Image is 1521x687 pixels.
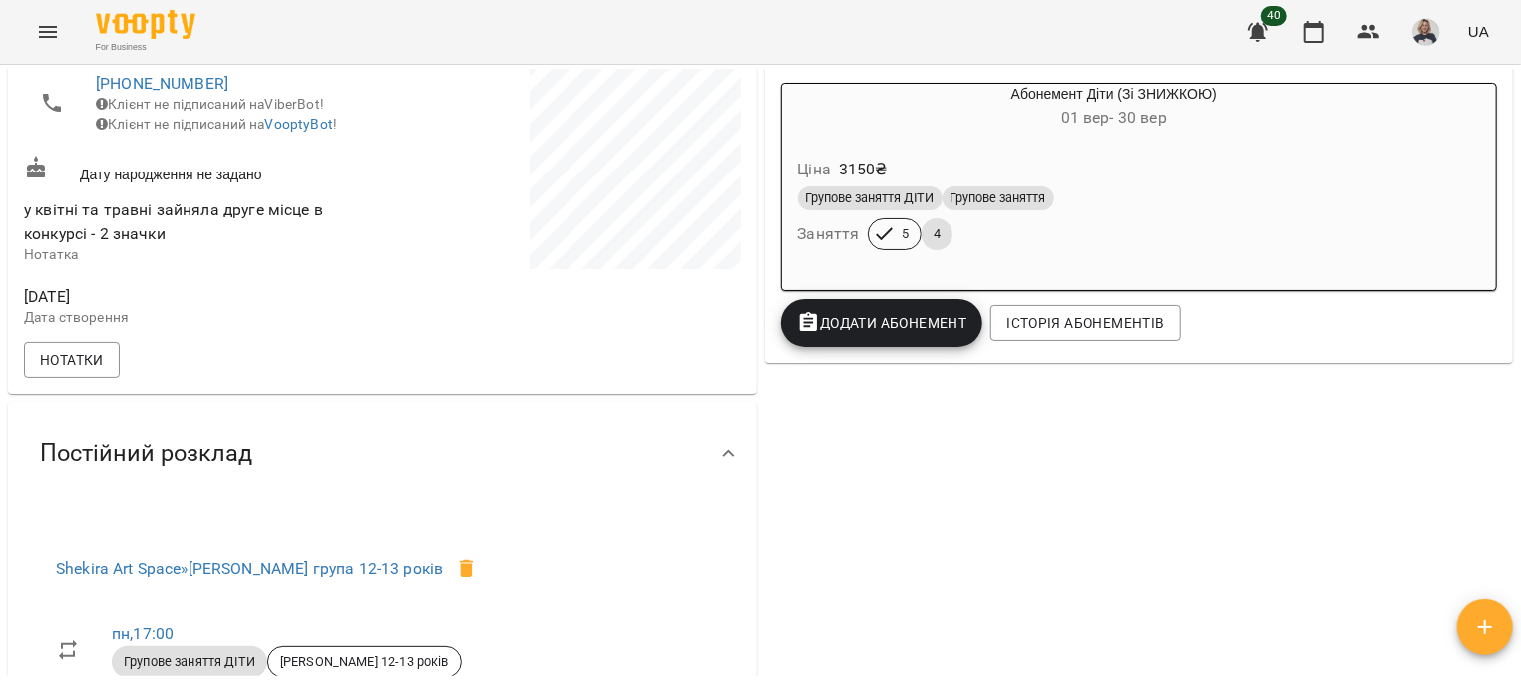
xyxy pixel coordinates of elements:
span: UA [1468,21,1489,42]
span: 01 вер - 30 вер [1061,108,1167,127]
span: 40 [1261,6,1287,26]
span: Історія абонементів [1006,311,1164,335]
p: Нотатка [24,245,378,265]
button: Menu [24,8,72,56]
span: Групове заняття ДІТИ [798,189,943,207]
button: Додати Абонемент [781,299,983,347]
span: Клієнт не підписаний на ViberBot! [96,96,324,112]
h6: Ціна [798,156,832,183]
button: UA [1460,13,1497,50]
img: Voopty Logo [96,10,195,39]
a: VooptyBot [265,116,333,132]
span: Групове заняття [943,189,1054,207]
span: Групове заняття ДІТИ [112,653,267,671]
span: For Business [96,41,195,54]
span: Видалити клієнта з групи Іра Дудка 12-13 років для курсу Іра Дудка група 12-13 років ? [443,545,491,593]
div: Постійний розклад [8,402,757,505]
span: Клієнт не підписаний на ! [96,116,337,132]
span: Нотатки [40,348,104,372]
p: 3150 ₴ [839,158,888,181]
span: Постійний розклад [40,438,252,469]
span: Додати Абонемент [797,311,967,335]
a: Shekira Art Space»[PERSON_NAME] група 12-13 років [56,559,443,578]
a: [PHONE_NUMBER] [96,74,228,93]
a: пн,17:00 [112,624,174,643]
span: 5 [890,225,921,243]
span: [DATE] [24,285,378,309]
img: 60ff81f660890b5dd62a0e88b2ac9d82.jpg [1412,18,1440,46]
div: Абонемент Діти (Зі ЗНИЖКОЮ) [782,84,1447,132]
div: [PERSON_NAME] 12-13 років [267,646,462,678]
p: Дата створення [24,308,378,328]
span: [PERSON_NAME] 12-13 років [268,653,461,671]
div: Дату народження не задано [20,152,382,188]
h6: Заняття [798,220,860,248]
button: Нотатки [24,342,120,378]
span: 4 [922,225,952,243]
button: Історія абонементів [990,305,1180,341]
button: Абонемент Діти (Зі ЗНИЖКОЮ)01 вер- 30 верЦіна3150₴Групове заняття ДІТИГрупове заняттяЗаняття54 [782,84,1447,274]
span: у квітні та травні зайняла друге місце в конкурсі - 2 значки [24,200,323,243]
